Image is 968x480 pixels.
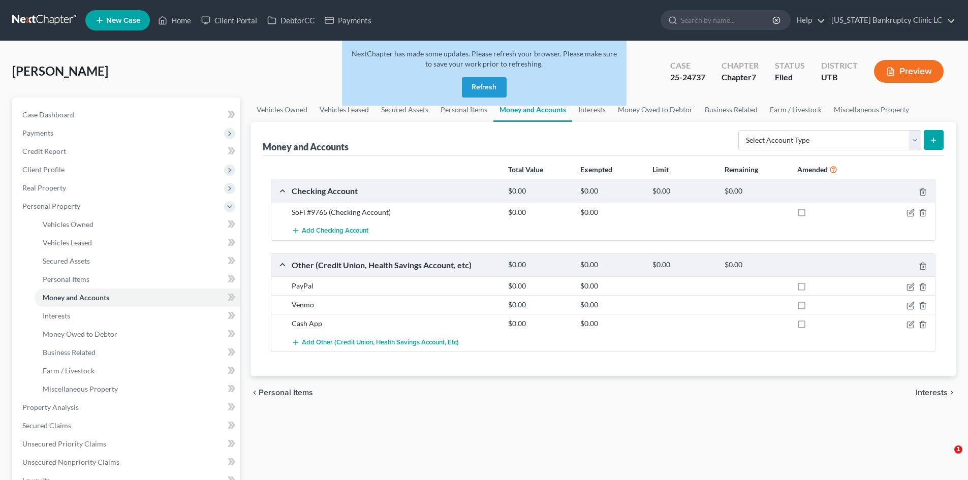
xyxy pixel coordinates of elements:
div: $0.00 [575,318,647,329]
div: $0.00 [503,300,575,310]
div: 25-24737 [670,72,705,83]
div: Venmo [287,300,503,310]
span: Secured Claims [22,421,71,430]
div: $0.00 [575,300,647,310]
i: chevron_right [948,389,956,397]
div: $0.00 [575,260,647,270]
strong: Limit [652,165,669,174]
a: Money Owed to Debtor [35,325,240,343]
span: [PERSON_NAME] [12,63,108,78]
span: Money Owed to Debtor [43,330,117,338]
a: Case Dashboard [14,106,240,124]
span: Add Checking Account [302,227,368,235]
div: $0.00 [647,186,720,196]
span: Personal Items [259,389,313,397]
div: $0.00 [503,207,575,217]
span: 1 [954,445,962,454]
iframe: Intercom live chat [933,445,958,470]
a: Help [791,11,825,29]
span: Interests [43,311,70,320]
button: Add Checking Account [292,221,368,240]
button: Preview [874,60,944,83]
a: Personal Items [35,270,240,289]
span: Personal Items [43,275,89,283]
span: Unsecured Nonpriority Claims [22,458,119,466]
span: Personal Property [22,202,80,210]
button: Add Other (Credit Union, Health Savings Account, etc) [292,333,459,351]
span: Case Dashboard [22,110,74,119]
div: Case [670,60,705,72]
a: Secured Assets [35,252,240,270]
button: chevron_left Personal Items [251,389,313,397]
a: Property Analysis [14,398,240,417]
div: District [821,60,858,72]
div: Money and Accounts [263,141,349,153]
a: Business Related [35,343,240,362]
div: UTB [821,72,858,83]
span: New Case [106,17,140,24]
span: Payments [22,129,53,137]
div: SoFi #9765 (Checking Account) [287,207,503,217]
a: Vehicles Leased [314,98,375,122]
div: $0.00 [720,260,792,270]
span: Miscellaneous Property [43,385,118,393]
span: Interests [916,389,948,397]
span: Vehicles Owned [43,220,93,229]
div: $0.00 [575,207,647,217]
span: NextChapter has made some updates. Please refresh your browser. Please make sure to save your wor... [352,49,617,68]
strong: Total Value [508,165,543,174]
div: Checking Account [287,185,503,196]
a: Money Owed to Debtor [612,98,699,122]
span: Credit Report [22,147,66,155]
div: PayPal [287,281,503,291]
a: Miscellaneous Property [828,98,915,122]
div: $0.00 [575,186,647,196]
button: Refresh [462,77,507,98]
span: Business Related [43,348,96,357]
span: Real Property [22,183,66,192]
a: DebtorCC [262,11,320,29]
a: Business Related [699,98,764,122]
i: chevron_left [251,389,259,397]
a: Credit Report [14,142,240,161]
a: Interests [35,307,240,325]
span: Vehicles Leased [43,238,92,247]
a: Money and Accounts [35,289,240,307]
a: Home [153,11,196,29]
div: $0.00 [503,186,575,196]
a: Client Portal [196,11,262,29]
span: Farm / Livestock [43,366,95,375]
strong: Exempted [580,165,612,174]
span: Add Other (Credit Union, Health Savings Account, etc) [302,338,459,346]
div: $0.00 [503,318,575,329]
a: Unsecured Nonpriority Claims [14,453,240,471]
div: Filed [775,72,805,83]
strong: Remaining [725,165,758,174]
div: Other (Credit Union, Health Savings Account, etc) [287,260,503,270]
a: Vehicles Owned [251,98,314,122]
a: Payments [320,11,377,29]
span: Unsecured Priority Claims [22,439,106,448]
a: Farm / Livestock [35,362,240,380]
input: Search by name... [681,11,774,29]
div: Chapter [722,72,759,83]
div: $0.00 [575,281,647,291]
span: Property Analysis [22,403,79,411]
span: Secured Assets [43,257,90,265]
a: Unsecured Priority Claims [14,435,240,453]
span: 7 [752,72,756,82]
div: $0.00 [720,186,792,196]
a: Farm / Livestock [764,98,828,122]
span: Money and Accounts [43,293,109,302]
button: Interests chevron_right [916,389,956,397]
span: Client Profile [22,165,65,174]
a: [US_STATE] Bankruptcy Clinic LC [826,11,955,29]
strong: Amended [797,165,828,174]
div: Cash App [287,318,503,329]
div: $0.00 [503,260,575,270]
div: $0.00 [503,281,575,291]
a: Miscellaneous Property [35,380,240,398]
a: Vehicles Leased [35,234,240,252]
div: Chapter [722,60,759,72]
div: Status [775,60,805,72]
